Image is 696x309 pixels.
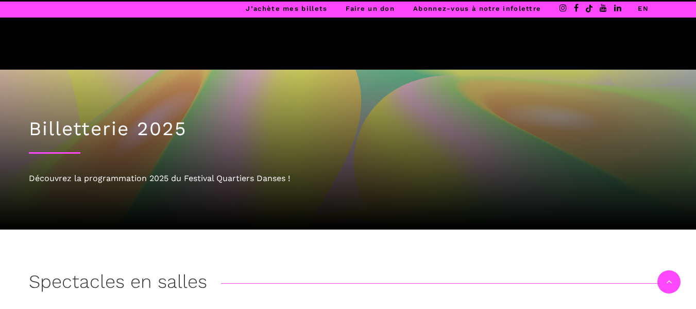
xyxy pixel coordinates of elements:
[413,5,541,12] a: Abonnez-vous à notre infolettre
[29,118,668,140] h1: Billetterie 2025
[346,5,395,12] a: Faire un don
[246,5,327,12] a: J’achète mes billets
[29,172,668,185] div: Découvrez la programmation 2025 du Festival Quartiers Danses !
[29,271,207,297] h3: Spectacles en salles
[638,5,649,12] a: EN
